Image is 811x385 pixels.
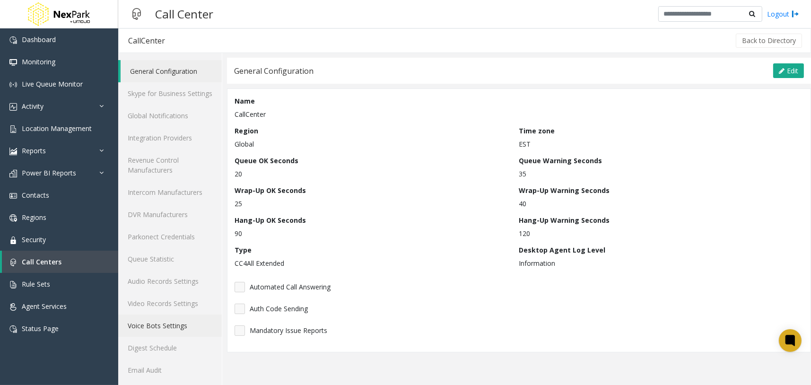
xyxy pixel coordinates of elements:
[519,156,602,166] label: Queue Warning Seconds
[22,324,59,333] span: Status Page
[9,303,17,311] img: 'icon'
[767,9,799,19] a: Logout
[519,245,606,255] label: Desktop Agent Log Level
[118,270,222,292] a: Audio Records Settings
[235,139,515,149] p: Global
[22,191,49,200] span: Contacts
[118,315,222,337] a: Voice Bots Settings
[250,304,308,314] span: Auth Code Sending
[9,192,17,200] img: 'icon'
[787,66,798,75] span: Edit
[9,103,17,111] img: 'icon'
[250,282,331,292] span: Automated Call Answering
[22,57,55,66] span: Monitoring
[118,359,222,381] a: Email Audit
[519,228,799,238] p: 120
[118,203,222,226] a: DVR Manufacturers
[22,213,46,222] span: Regions
[519,215,610,225] label: Hang-Up Warning Seconds
[118,292,222,315] a: Video Records Settings
[9,81,17,88] img: 'icon'
[22,124,92,133] span: Location Management
[9,125,17,133] img: 'icon'
[22,235,46,244] span: Security
[519,258,799,268] p: Information
[9,236,17,244] img: 'icon'
[519,126,555,136] label: Time zone
[118,248,222,270] a: Queue Statistic
[22,146,46,155] span: Reports
[9,214,17,222] img: 'icon'
[519,139,799,149] p: EST
[235,169,515,179] p: 20
[22,35,56,44] span: Dashboard
[22,168,76,177] span: Power BI Reports
[118,82,222,105] a: Skype for Business Settings
[235,215,306,225] label: Hang-Up OK Seconds
[22,280,50,289] span: Rule Sets
[9,36,17,44] img: 'icon'
[519,169,799,179] p: 35
[235,126,258,136] label: Region
[235,228,515,238] p: 90
[9,259,17,266] img: 'icon'
[9,59,17,66] img: 'icon'
[235,199,515,209] p: 25
[9,148,17,155] img: 'icon'
[22,302,67,311] span: Agent Services
[118,127,222,149] a: Integration Providers
[235,258,515,268] p: CC4All Extended
[9,325,17,333] img: 'icon'
[250,325,327,335] span: Mandatory Issue Reports
[118,337,222,359] a: Digest Schedule
[235,185,306,195] label: Wrap-Up OK Seconds
[22,79,83,88] span: Live Queue Monitor
[128,35,165,47] div: CallCenter
[736,34,802,48] button: Back to Directory
[519,199,799,209] p: 40
[118,105,222,127] a: Global Notifications
[235,156,298,166] label: Queue OK Seconds
[235,245,252,255] label: Type
[773,63,804,79] button: Edit
[22,257,61,266] span: Call Centers
[234,65,314,77] div: General Configuration
[9,170,17,177] img: 'icon'
[150,2,218,26] h3: Call Center
[118,149,222,181] a: Revenue Control Manufacturers
[519,185,610,195] label: Wrap-Up Warning Seconds
[118,181,222,203] a: Intercom Manufacturers
[118,226,222,248] a: Parkonect Credentials
[792,9,799,19] img: logout
[235,96,255,106] label: Name
[22,102,44,111] span: Activity
[121,60,222,82] a: General Configuration
[235,109,799,119] p: CallCenter
[128,2,146,26] img: pageIcon
[9,281,17,289] img: 'icon'
[2,251,118,273] a: Call Centers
